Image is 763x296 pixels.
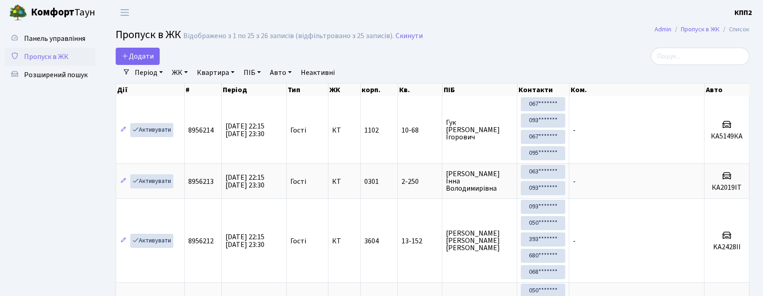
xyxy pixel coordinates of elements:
[364,125,379,135] span: 1102
[573,125,576,135] span: -
[225,232,264,250] span: [DATE] 22:15 [DATE] 23:30
[364,177,379,187] span: 0301
[446,170,513,192] span: [PERSON_NAME] Інна Володимирівна
[188,177,214,187] span: 8956213
[130,174,173,188] a: Активувати
[446,230,513,252] span: [PERSON_NAME] [PERSON_NAME] [PERSON_NAME]
[641,20,763,39] nav: breadcrumb
[130,234,173,248] a: Активувати
[297,65,338,80] a: Неактивні
[222,84,287,96] th: Період
[332,127,357,134] span: КТ
[225,173,264,190] span: [DATE] 22:15 [DATE] 23:30
[734,8,752,18] b: КПП2
[734,7,752,18] a: КПП2
[31,5,74,20] b: Комфорт
[443,84,518,96] th: ПІБ
[183,32,394,40] div: Відображено з 1 по 25 з 26 записів (відфільтровано з 25 записів).
[401,178,438,185] span: 2-250
[651,48,749,65] input: Пошук...
[131,65,166,80] a: Період
[570,84,705,96] th: Ком.
[681,25,719,34] a: Пропуск в ЖК
[364,236,379,246] span: 3604
[24,34,85,44] span: Панель управління
[332,178,357,185] span: КТ
[188,236,214,246] span: 8956212
[5,66,95,84] a: Розширений пошук
[290,178,306,185] span: Гості
[708,183,745,192] h5: КА2019ІТ
[168,65,191,80] a: ЖК
[113,5,136,20] button: Переключити навігацію
[290,127,306,134] span: Гості
[5,30,95,48] a: Панель управління
[116,84,185,96] th: Дії
[401,127,438,134] span: 10-68
[122,51,154,61] span: Додати
[287,84,328,96] th: Тип
[396,32,423,40] a: Скинути
[290,237,306,245] span: Гості
[31,5,95,20] span: Таун
[705,84,750,96] th: Авто
[573,236,576,246] span: -
[361,84,398,96] th: корп.
[708,132,745,141] h5: КА5149КА
[708,243,745,252] h5: KA2428II
[719,25,749,35] li: Список
[5,48,95,66] a: Пропуск в ЖК
[185,84,222,96] th: #
[188,125,214,135] span: 8956214
[655,25,671,34] a: Admin
[398,84,443,96] th: Кв.
[225,121,264,139] span: [DATE] 22:15 [DATE] 23:30
[266,65,295,80] a: Авто
[116,48,160,65] a: Додати
[446,119,513,141] span: Гук [PERSON_NAME] Ігорович
[328,84,361,96] th: ЖК
[9,4,27,22] img: logo.png
[332,237,357,245] span: КТ
[518,84,570,96] th: Контакти
[573,177,576,187] span: -
[24,52,68,62] span: Пропуск в ЖК
[130,123,173,137] a: Активувати
[24,70,88,80] span: Розширений пошук
[240,65,264,80] a: ПІБ
[401,237,438,245] span: 13-152
[193,65,238,80] a: Квартира
[116,27,181,43] span: Пропуск в ЖК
